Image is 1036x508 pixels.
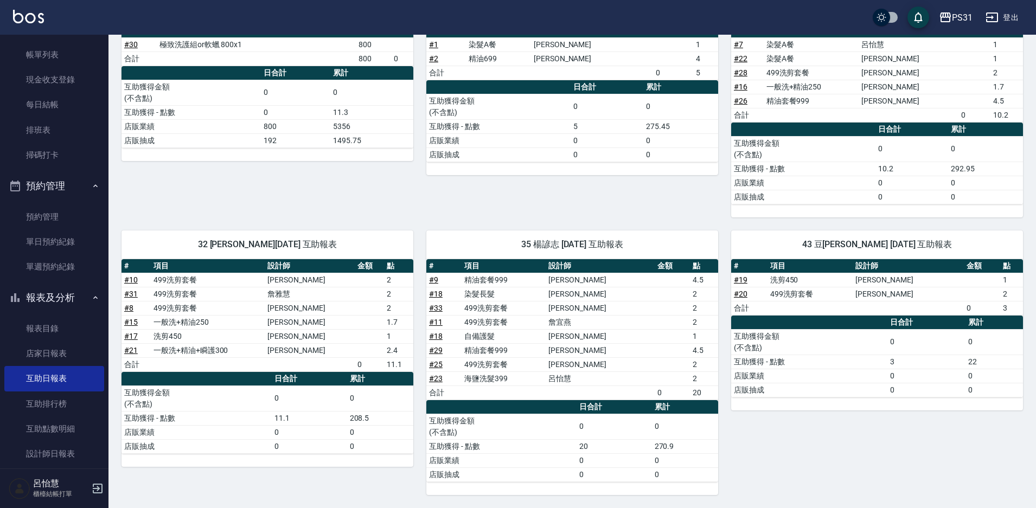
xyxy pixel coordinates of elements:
[531,52,653,66] td: [PERSON_NAME]
[690,357,718,371] td: 2
[875,176,948,190] td: 0
[875,162,948,176] td: 10.2
[4,441,104,466] a: 設計師日報表
[859,80,958,94] td: [PERSON_NAME]
[546,329,655,343] td: [PERSON_NAME]
[330,66,413,80] th: 累計
[429,360,443,369] a: #25
[462,343,546,357] td: 精油套餐999
[731,108,764,122] td: 合計
[426,400,718,482] table: a dense table
[121,119,261,133] td: 店販業績
[643,80,718,94] th: 累計
[655,385,690,400] td: 0
[935,7,977,29] button: PS31
[990,80,1023,94] td: 1.7
[571,133,643,147] td: 0
[965,383,1023,397] td: 0
[734,40,743,49] a: #7
[768,287,853,301] td: 499洗剪套餐
[731,301,768,315] td: 合計
[990,37,1023,52] td: 1
[33,489,88,499] p: 櫃檯結帳打單
[347,425,413,439] td: 0
[426,24,718,80] table: a dense table
[4,42,104,67] a: 帳單列表
[384,259,413,273] th: 點
[384,343,413,357] td: 2.4
[265,287,355,301] td: 詹雅慧
[690,315,718,329] td: 2
[887,316,965,330] th: 日合計
[121,133,261,147] td: 店販抽成
[124,275,138,284] a: #10
[990,66,1023,80] td: 2
[690,287,718,301] td: 2
[4,229,104,254] a: 單日預約紀錄
[990,108,1023,122] td: 10.2
[764,94,859,108] td: 精油套餐999
[652,400,718,414] th: 累計
[265,315,355,329] td: [PERSON_NAME]
[887,329,965,355] td: 0
[4,172,104,200] button: 預約管理
[4,284,104,312] button: 報表及分析
[907,7,929,28] button: save
[151,343,265,357] td: 一般洗+精油+瞬護300
[887,383,965,397] td: 0
[330,105,413,119] td: 11.3
[429,290,443,298] a: #18
[764,80,859,94] td: 一般洗+精油250
[124,290,138,298] a: #31
[466,52,531,66] td: 精油699
[426,414,577,439] td: 互助獲得金額 (不含點)
[577,400,652,414] th: 日合計
[135,239,400,250] span: 32 [PERSON_NAME][DATE] 互助報表
[272,425,347,439] td: 0
[157,37,308,52] td: 極致洗護組or軟蠟 800x1
[981,8,1023,28] button: 登出
[347,439,413,453] td: 0
[693,52,718,66] td: 4
[531,37,653,52] td: [PERSON_NAME]
[121,385,272,411] td: 互助獲得金額 (不含點)
[121,24,413,66] table: a dense table
[151,329,265,343] td: 洗剪450
[731,259,1023,316] table: a dense table
[462,287,546,301] td: 染髮長髮
[151,273,265,287] td: 499洗剪套餐
[571,94,643,119] td: 0
[4,92,104,117] a: 每日結帳
[546,301,655,315] td: [PERSON_NAME]
[272,439,347,453] td: 0
[384,329,413,343] td: 1
[124,332,138,340] a: #17
[429,54,438,63] a: #2
[4,391,104,416] a: 互助排行榜
[121,259,151,273] th: #
[546,287,655,301] td: [PERSON_NAME]
[734,54,747,63] a: #22
[859,66,958,80] td: [PERSON_NAME]
[439,239,705,250] span: 35 楊諺志 [DATE] 互助報表
[859,37,958,52] td: 呂怡慧
[965,329,1023,355] td: 0
[546,259,655,273] th: 設計師
[744,239,1010,250] span: 43 豆[PERSON_NAME] [DATE] 互助報表
[429,275,438,284] a: #9
[429,304,443,312] a: #33
[355,357,384,371] td: 0
[330,119,413,133] td: 5356
[546,273,655,287] td: [PERSON_NAME]
[964,301,1000,315] td: 0
[690,329,718,343] td: 1
[764,52,859,66] td: 染髮A餐
[859,94,958,108] td: [PERSON_NAME]
[265,273,355,287] td: [PERSON_NAME]
[577,439,652,453] td: 20
[462,315,546,329] td: 499洗剪套餐
[1000,259,1023,273] th: 點
[643,94,718,119] td: 0
[330,133,413,147] td: 1495.75
[124,346,138,355] a: #21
